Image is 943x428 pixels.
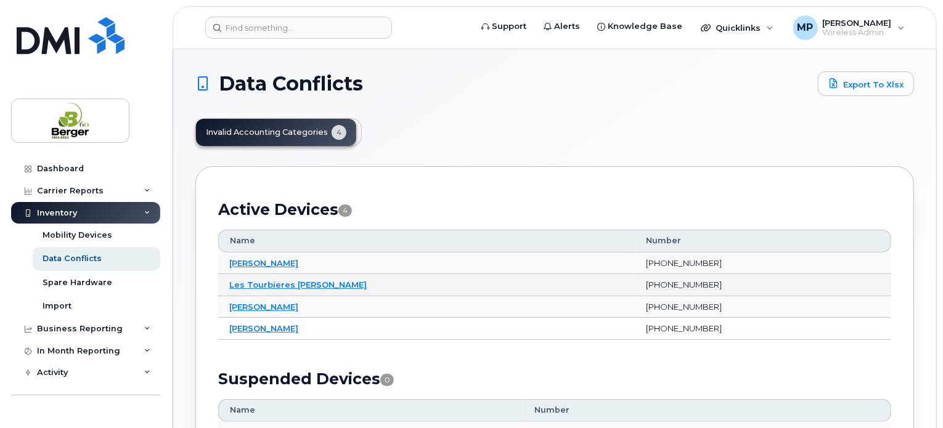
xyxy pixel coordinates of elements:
[818,71,914,96] a: Export to Xlsx
[635,230,891,252] th: Number
[218,399,523,421] th: Name
[635,252,891,275] td: [PHONE_NUMBER]
[635,296,891,318] td: [PHONE_NUMBER]
[229,280,367,289] a: Les Tourbieres [PERSON_NAME]
[229,258,298,268] a: [PERSON_NAME]
[523,399,891,421] th: Number
[218,200,891,219] h2: Active Devices
[338,204,352,217] span: 4
[635,318,891,340] td: [PHONE_NUMBER]
[229,323,298,333] a: [PERSON_NAME]
[219,75,363,93] span: Data Conflicts
[229,302,298,312] a: [PERSON_NAME]
[380,374,394,386] span: 0
[218,369,891,388] h2: Suspended Devices
[218,230,635,252] th: Name
[635,274,891,296] td: [PHONE_NUMBER]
